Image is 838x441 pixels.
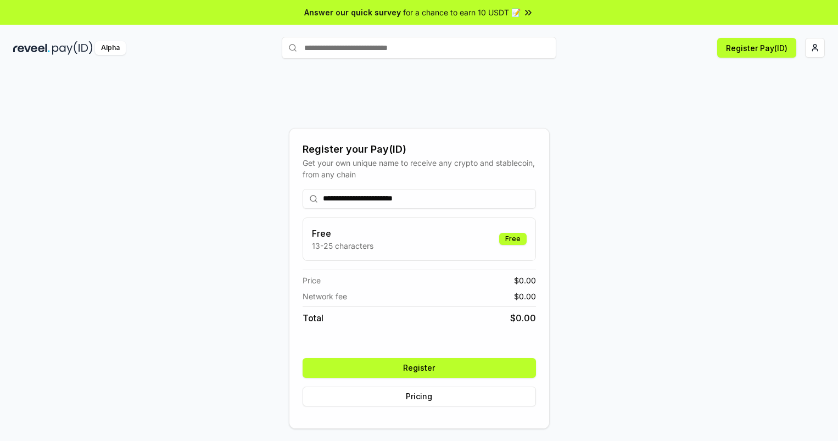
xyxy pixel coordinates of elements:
[499,233,527,245] div: Free
[52,41,93,55] img: pay_id
[510,311,536,325] span: $ 0.00
[303,387,536,406] button: Pricing
[514,275,536,286] span: $ 0.00
[303,142,536,157] div: Register your Pay(ID)
[95,41,126,55] div: Alpha
[303,358,536,378] button: Register
[514,291,536,302] span: $ 0.00
[312,240,373,252] p: 13-25 characters
[303,311,323,325] span: Total
[403,7,521,18] span: for a chance to earn 10 USDT 📝
[303,291,347,302] span: Network fee
[303,157,536,180] div: Get your own unique name to receive any crypto and stablecoin, from any chain
[303,275,321,286] span: Price
[717,38,796,58] button: Register Pay(ID)
[304,7,401,18] span: Answer our quick survey
[13,41,50,55] img: reveel_dark
[312,227,373,240] h3: Free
